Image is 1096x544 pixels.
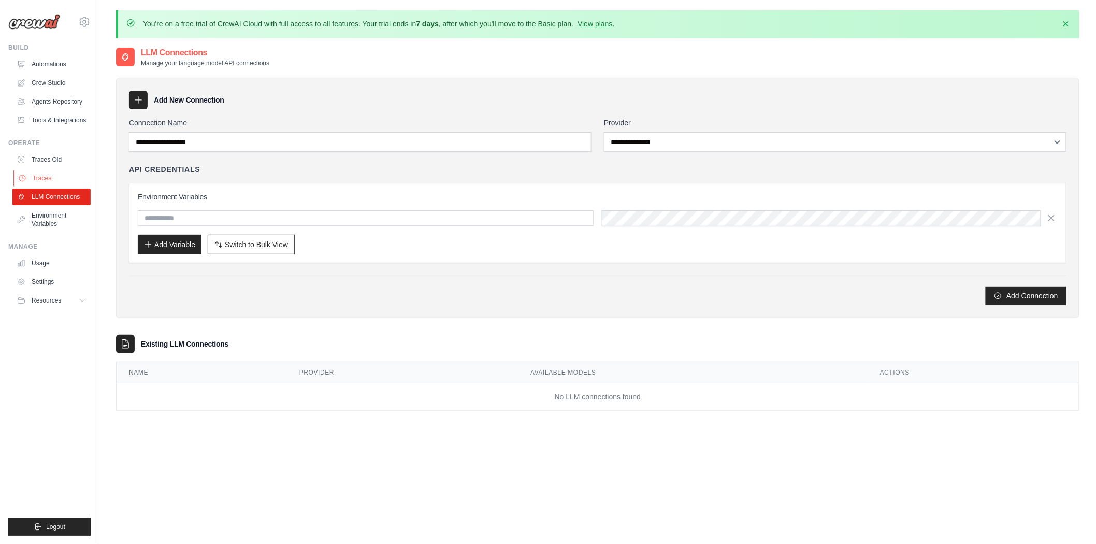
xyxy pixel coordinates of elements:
div: Build [8,44,91,52]
a: Traces Old [12,151,91,168]
button: Logout [8,518,91,536]
button: Add Connection [986,287,1066,305]
th: Actions [868,362,1079,383]
th: Available Models [518,362,868,383]
span: Logout [46,523,65,531]
a: Usage [12,255,91,271]
h3: Environment Variables [138,192,1058,202]
th: Provider [287,362,518,383]
h4: API Credentials [129,164,200,175]
button: Add Variable [138,235,201,254]
h3: Existing LLM Connections [141,339,228,349]
span: Resources [32,296,61,305]
a: LLM Connections [12,189,91,205]
strong: 7 days [416,20,439,28]
th: Name [117,362,287,383]
button: Resources [12,292,91,309]
a: Crew Studio [12,75,91,91]
a: Settings [12,274,91,290]
p: You're on a free trial of CrewAI Cloud with full access to all features. Your trial ends in , aft... [143,19,615,29]
span: Switch to Bulk View [225,239,288,250]
div: Manage [8,242,91,251]
button: Switch to Bulk View [208,235,295,254]
h2: LLM Connections [141,47,269,59]
img: Logo [8,14,60,30]
div: Operate [8,139,91,147]
a: Traces [13,170,92,187]
a: Agents Repository [12,93,91,110]
a: Environment Variables [12,207,91,232]
h3: Add New Connection [154,95,224,105]
a: Automations [12,56,91,73]
td: No LLM connections found [117,383,1079,410]
a: View plans [578,20,612,28]
label: Provider [604,118,1066,128]
p: Manage your language model API connections [141,59,269,67]
label: Connection Name [129,118,592,128]
a: Tools & Integrations [12,112,91,128]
